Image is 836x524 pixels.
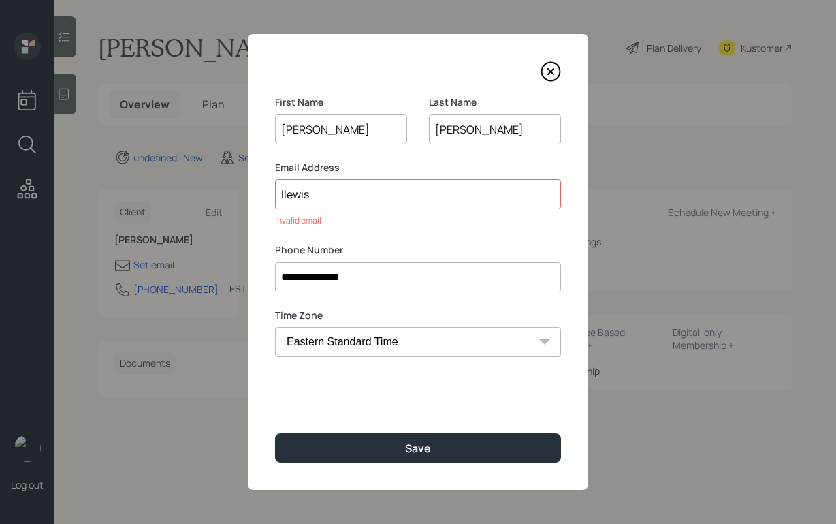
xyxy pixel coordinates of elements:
label: Phone Number [275,243,561,257]
label: First Name [275,95,407,109]
label: Last Name [429,95,561,109]
div: Invalid email [275,215,561,227]
label: Time Zone [275,309,561,322]
button: Save [275,433,561,463]
label: Email Address [275,161,561,174]
div: Save [405,441,431,456]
